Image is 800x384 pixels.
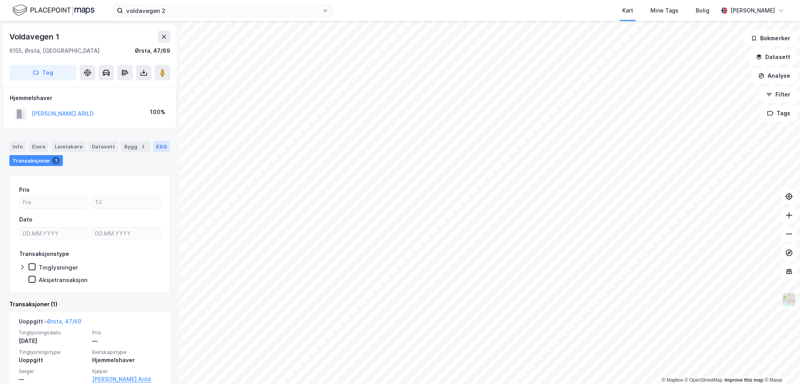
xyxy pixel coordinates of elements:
[92,228,160,239] input: DD.MM.YYYY
[121,141,150,152] div: Bygg
[752,68,797,84] button: Analyse
[725,377,763,383] a: Improve this map
[92,349,161,355] span: Eierskapstype
[92,368,161,375] span: Kjøper
[139,143,147,150] div: 2
[9,30,61,43] div: Voldavegen 1
[696,6,709,15] div: Bolig
[92,355,161,365] div: Hjemmelshaver
[52,157,60,164] div: 1
[761,346,800,384] iframe: Chat Widget
[19,368,87,375] span: Selger
[650,6,679,15] div: Mine Tags
[19,215,32,224] div: Dato
[12,4,95,17] img: logo.f888ab2527a4732fd821a326f86c7f29.svg
[759,87,797,102] button: Filter
[92,196,160,208] input: Til
[39,264,78,271] div: Tinglysninger
[19,349,87,355] span: Tinglysningstype
[9,65,77,80] button: Tag
[92,336,161,346] div: —
[10,93,170,103] div: Hjemmelshaver
[19,249,69,259] div: Transaksjonstype
[782,292,796,307] img: Z
[761,105,797,121] button: Tags
[39,276,87,284] div: Aksjetransaksjon
[662,377,683,383] a: Mapbox
[19,317,81,329] div: Uoppgitt -
[749,49,797,65] button: Datasett
[29,141,48,152] div: Eiere
[730,6,775,15] div: [PERSON_NAME]
[19,375,87,384] div: —
[9,46,100,55] div: 6155, Ørsta, [GEOGRAPHIC_DATA]
[153,141,170,152] div: ESG
[19,355,87,365] div: Uoppgitt
[20,228,88,239] input: DD.MM.YYYY
[9,300,170,309] div: Transaksjoner (1)
[150,107,165,117] div: 100%
[685,377,723,383] a: OpenStreetMap
[622,6,633,15] div: Kart
[47,318,81,325] a: Ørsta, 47/69
[20,196,88,208] input: Fra
[135,46,170,55] div: Ørsta, 47/69
[744,30,797,46] button: Bokmerker
[89,141,118,152] div: Datasett
[9,155,63,166] div: Transaksjoner
[19,329,87,336] span: Tinglysningsdato
[52,141,86,152] div: Leietakere
[19,336,87,346] div: [DATE]
[9,141,26,152] div: Info
[123,5,322,16] input: Søk på adresse, matrikkel, gårdeiere, leietakere eller personer
[19,185,30,195] div: Pris
[92,329,161,336] span: Pris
